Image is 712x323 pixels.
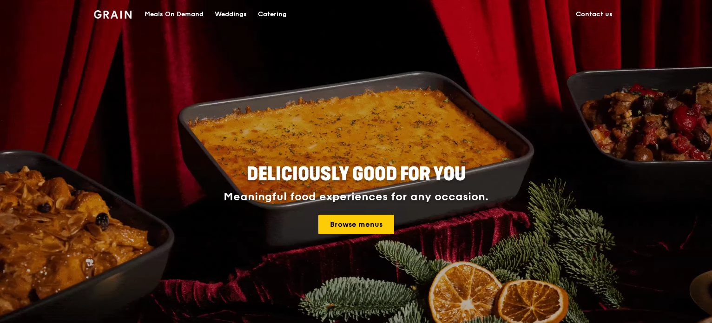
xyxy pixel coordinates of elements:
[318,215,394,234] a: Browse menus
[258,0,287,28] div: Catering
[94,10,132,19] img: Grain
[247,163,466,185] span: Deliciously good for you
[570,0,618,28] a: Contact us
[252,0,292,28] a: Catering
[145,0,204,28] div: Meals On Demand
[215,0,247,28] div: Weddings
[209,0,252,28] a: Weddings
[189,191,523,204] div: Meaningful food experiences for any occasion.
